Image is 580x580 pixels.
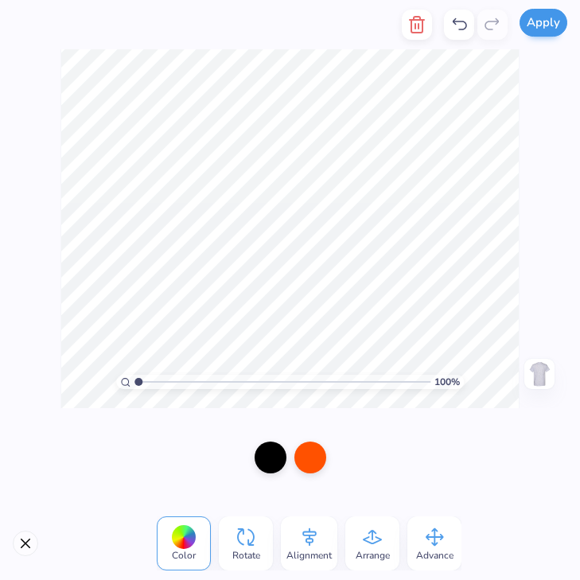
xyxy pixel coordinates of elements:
span: Arrange [356,549,390,562]
span: Alignment [286,549,332,562]
span: 100 % [434,375,460,389]
span: Advance [416,549,453,562]
span: Rotate [232,549,260,562]
span: Color [172,549,196,562]
button: Close [13,531,38,556]
button: Apply [520,9,567,37]
img: Back [527,361,552,387]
